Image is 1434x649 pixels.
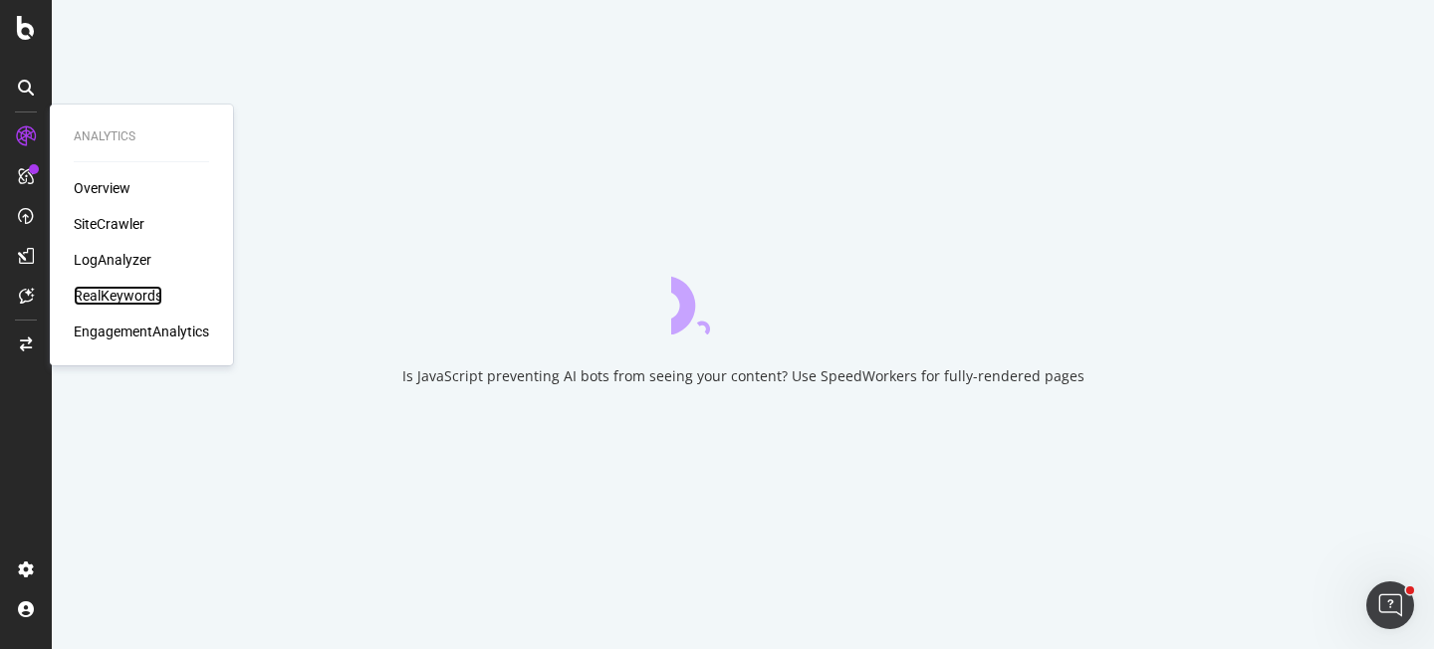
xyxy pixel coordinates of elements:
[402,366,1084,386] div: Is JavaScript preventing AI bots from seeing your content? Use SpeedWorkers for fully-rendered pages
[671,263,815,334] div: animation
[1366,581,1414,629] iframe: Intercom live chat
[74,322,209,341] a: EngagementAnalytics
[74,250,151,270] a: LogAnalyzer
[74,178,130,198] a: Overview
[74,128,209,145] div: Analytics
[74,214,144,234] a: SiteCrawler
[74,286,162,306] a: RealKeywords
